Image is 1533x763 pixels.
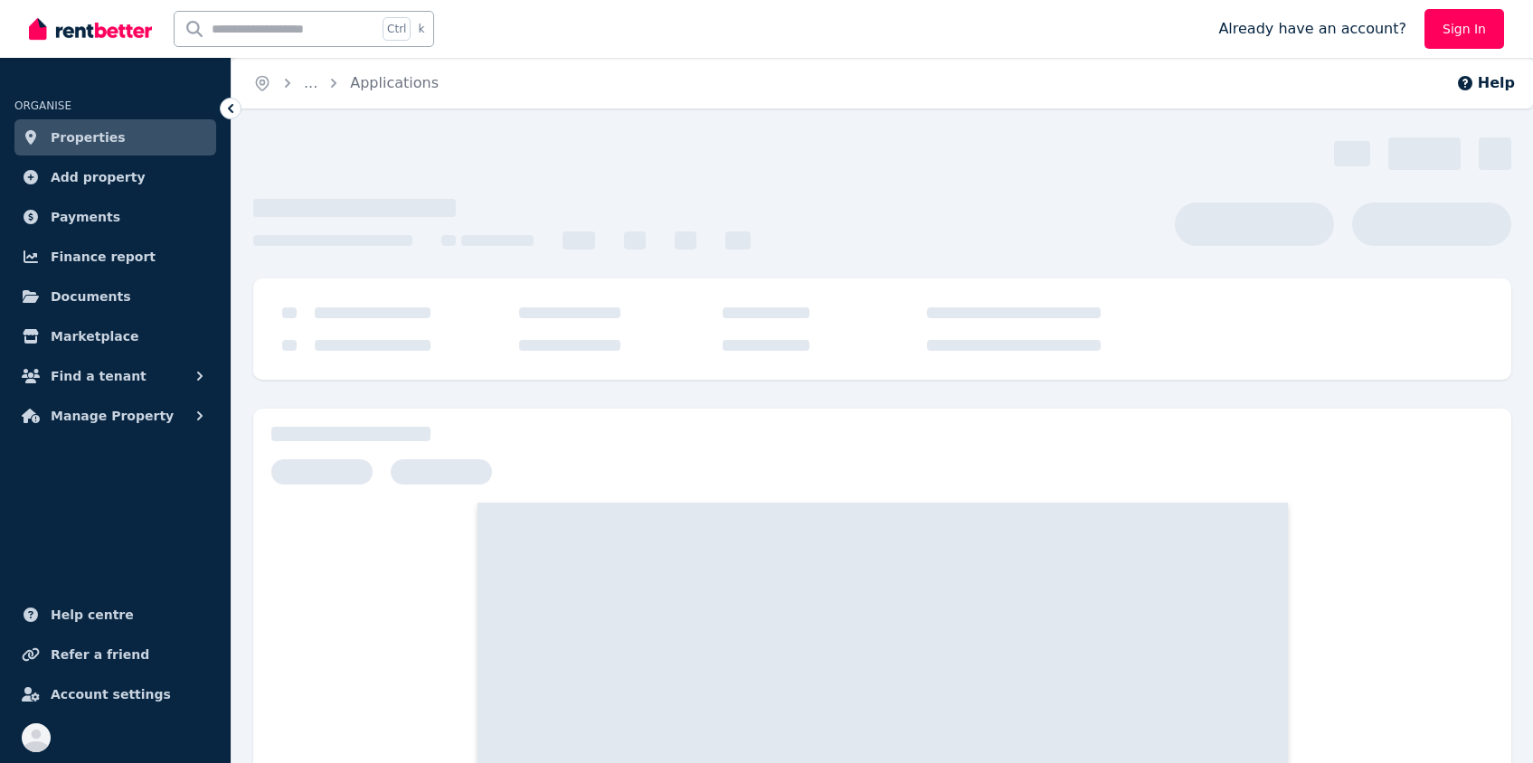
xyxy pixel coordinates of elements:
span: Find a tenant [51,365,147,387]
span: Already have an account? [1218,18,1406,40]
span: ORGANISE [14,99,71,112]
span: Documents [51,286,131,307]
img: RentBetter [29,15,152,42]
span: Help centre [51,604,134,626]
span: Account settings [51,683,171,705]
a: Marketplace [14,318,216,354]
span: Refer a friend [51,644,149,665]
span: Ctrl [383,17,411,41]
a: Help centre [14,597,216,633]
a: Account settings [14,676,216,712]
a: Refer a friend [14,636,216,673]
span: k [418,22,424,36]
span: Finance report [51,246,156,268]
span: Payments [51,206,120,228]
a: Sign In [1424,9,1504,49]
a: Finance report [14,239,216,275]
span: Properties [51,127,126,148]
button: Manage Property [14,398,216,434]
span: ... [304,74,317,91]
a: Applications [350,74,439,91]
span: Manage Property [51,405,174,427]
a: Properties [14,119,216,155]
span: Marketplace [51,325,138,347]
button: Find a tenant [14,358,216,394]
a: Add property [14,159,216,195]
span: Add property [51,166,146,188]
a: Payments [14,199,216,235]
button: Help [1456,72,1515,94]
a: Documents [14,278,216,315]
nav: Breadcrumb [232,58,460,108]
